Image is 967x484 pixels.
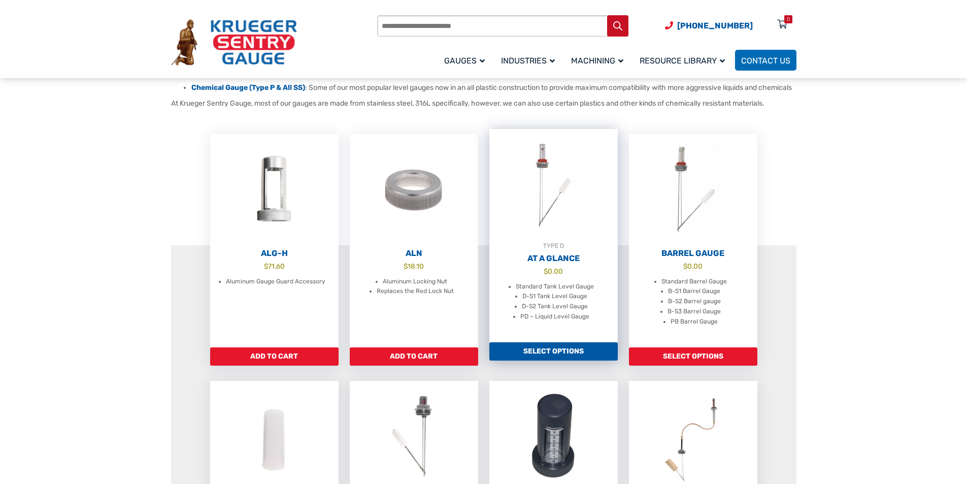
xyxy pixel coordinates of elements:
li: D-S2 Tank Level Gauge [522,302,588,312]
bdi: 0.00 [683,262,703,270]
li: D-S1 Tank Level Gauge [522,292,587,302]
li: B-S2 Barrel gauge [668,297,721,307]
a: Contact Us [735,50,796,71]
a: Add to cart: “Barrel Gauge” [629,347,757,366]
img: Barrel Gauge [629,134,757,246]
a: ALG-H $71.60 Aluminum Gauge Guard Accessory [210,134,339,347]
bdi: 0.00 [544,267,563,275]
a: Add to cart: “ALN” [350,347,478,366]
li: B-S1 Barrel Gauge [668,286,720,297]
h2: ALG-H [210,248,339,259]
span: Gauges [444,56,485,66]
bdi: 71.60 [264,262,285,270]
a: Industries [495,48,565,72]
h2: ALN [350,248,478,259]
a: Add to cart: “ALG-H” [210,347,339,366]
li: PB Barrel Gauge [671,317,718,327]
span: $ [544,267,548,275]
span: Machining [571,56,623,66]
h2: Barrel Gauge [629,248,757,259]
li: B-S3 Barrel Gauge [668,307,721,317]
span: Contact Us [741,56,790,66]
img: ALG-OF [210,134,339,246]
a: Phone Number (920) 434-8860 [665,19,753,32]
li: PD – Liquid Level Gauge [520,312,589,322]
span: $ [683,262,687,270]
p: At Krueger Sentry Gauge, most of our gauges are made from stainless steel, 316L specifically, how... [171,98,796,109]
li: : Some of our most popular level gauges now in an all plastic construction to provide maximum com... [191,83,796,93]
li: Replaces the Red Lock Nut [377,286,454,297]
a: Resource Library [633,48,735,72]
span: Resource Library [640,56,725,66]
span: Industries [501,56,555,66]
li: Standard Tank Level Gauge [516,282,594,292]
div: TYPE D [489,241,618,251]
li: Standard Barrel Gauge [661,277,727,287]
li: Aluminum Gauge Guard Accessory [226,277,325,287]
img: ALN [350,134,478,246]
a: Machining [565,48,633,72]
a: Gauges [438,48,495,72]
img: At A Glance [489,129,618,241]
h2: At A Glance [489,253,618,264]
span: $ [404,262,408,270]
span: [PHONE_NUMBER] [677,21,753,30]
a: Chemical Gauge (Type P & All SS) [191,83,305,92]
bdi: 18.10 [404,262,424,270]
a: Barrel Gauge $0.00 Standard Barrel Gauge B-S1 Barrel Gauge B-S2 Barrel gauge B-S3 Barrel Gauge PB... [629,134,757,347]
div: 0 [787,15,790,23]
a: ALN $18.10 Aluminum Locking Nut Replaces the Red Lock Nut [350,134,478,347]
a: Add to cart: “At A Glance” [489,342,618,361]
a: TYPE DAt A Glance $0.00 Standard Tank Level Gauge D-S1 Tank Level Gauge D-S2 Tank Level Gauge PD ... [489,129,618,342]
img: Krueger Sentry Gauge [171,19,297,66]
li: Aluminum Locking Nut [383,277,447,287]
span: $ [264,262,268,270]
